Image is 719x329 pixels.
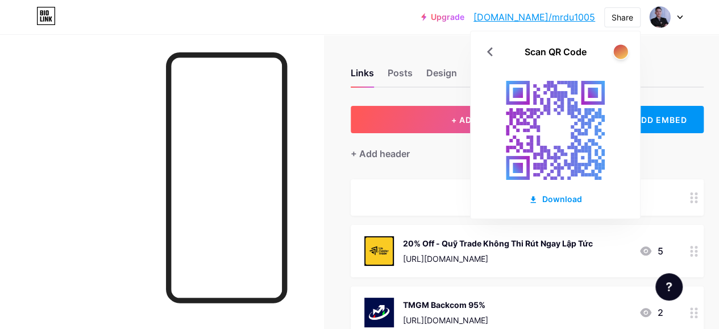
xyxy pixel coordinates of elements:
[403,314,488,326] div: [URL][DOMAIN_NAME]
[451,115,500,125] span: + ADD LINK
[426,66,457,87] div: Design
[364,298,394,327] img: TMGM Backcom 95%
[403,299,488,311] div: TMGM Backcom 95%
[388,66,413,87] div: Posts
[639,244,663,258] div: 5
[351,147,410,161] div: + Add header
[421,13,464,22] a: Upgrade
[649,6,671,28] img: DuLee Tran
[403,253,592,265] div: [URL][DOMAIN_NAME]
[639,306,663,319] div: 2
[364,191,663,204] div: Link Tạo Tài Khoản
[473,10,595,24] a: [DOMAIN_NAME]/mrdu1005
[364,236,394,266] img: 20% Off - Quỹ Trade Không Thi Rút Ngay Lập Tức
[610,106,704,133] div: + ADD EMBED
[612,11,633,23] div: Share
[403,237,592,249] div: 20% Off - Quỹ Trade Không Thi Rút Ngay Lập Tức
[351,106,601,133] button: + ADD LINK
[529,193,582,205] div: Download
[351,66,374,87] div: Links
[525,45,587,59] div: Scan QR Code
